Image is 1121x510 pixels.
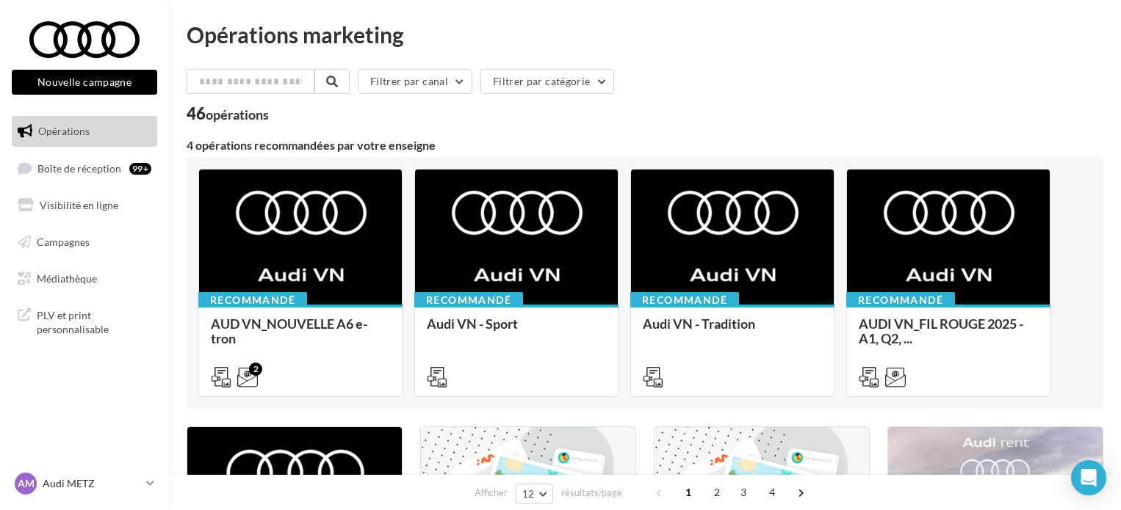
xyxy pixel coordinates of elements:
span: 3 [732,481,755,504]
span: AUD VN_NOUVELLE A6 e-tron [211,316,367,346]
p: Audi METZ [43,476,140,491]
a: Opérations [9,116,160,147]
span: Audi VN - Sport [427,316,518,332]
div: Recommandé [630,292,739,308]
span: 2 [705,481,729,504]
button: Filtrer par catégorie [480,69,614,94]
span: Médiathèque [37,272,97,284]
span: 12 [522,488,535,500]
span: Boîte de réception [37,161,121,174]
div: Recommandé [414,292,523,308]
span: résultats/page [561,486,622,500]
span: Afficher [475,486,508,500]
div: Recommandé [846,292,955,308]
span: Visibilité en ligne [40,199,118,211]
a: Campagnes [9,227,160,258]
span: Audi VN - Tradition [643,316,755,332]
span: 4 [760,481,784,504]
div: 46 [187,106,269,122]
span: Opérations [38,125,90,137]
div: Open Intercom Messenger [1071,460,1106,495]
a: AM Audi METZ [12,470,157,498]
div: Opérations marketing [187,23,1103,45]
button: Nouvelle campagne [12,70,157,95]
a: PLV et print personnalisable [9,299,160,343]
div: opérations [206,108,269,121]
span: Campagnes [37,236,90,248]
div: 2 [249,363,262,376]
a: Médiathèque [9,263,160,294]
a: Visibilité en ligne [9,190,160,221]
button: Filtrer par canal [358,69,472,94]
div: 99+ [129,163,151,175]
span: AM [18,476,35,491]
div: Recommandé [198,292,307,308]
span: 1 [677,481,700,504]
span: AUDI VN_FIL ROUGE 2025 - A1, Q2, ... [859,316,1023,346]
div: 4 opérations recommandées par votre enseigne [187,139,1103,151]
a: Boîte de réception99+ [9,153,160,184]
span: PLV et print personnalisable [37,305,151,337]
button: 12 [516,484,553,504]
